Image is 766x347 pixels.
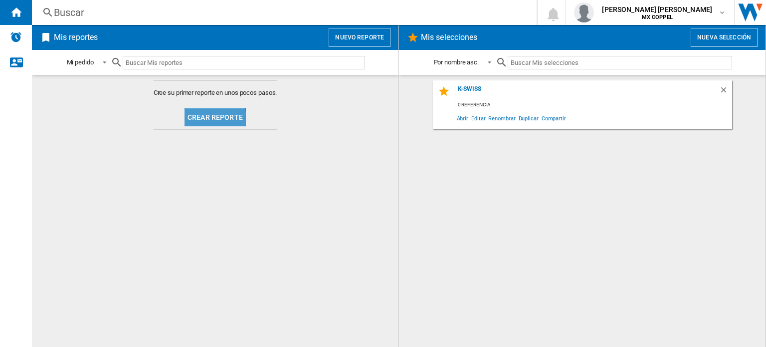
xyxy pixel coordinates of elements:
div: Mi pedido [67,58,94,66]
div: Por nombre asc. [434,58,479,66]
b: MX COPPEL [642,14,673,20]
h2: Mis selecciones [419,28,480,47]
span: Abrir [455,111,470,125]
span: Cree su primer reporte en unos pocos pasos. [154,88,277,97]
div: Borrar [719,85,732,99]
span: Compartir [540,111,568,125]
input: Buscar Mis selecciones [508,56,732,69]
img: alerts-logo.svg [10,31,22,43]
span: Renombrar [487,111,517,125]
img: profile.jpg [574,2,594,22]
h2: Mis reportes [52,28,100,47]
span: [PERSON_NAME] [PERSON_NAME] [602,4,712,14]
button: Nuevo reporte [329,28,390,47]
span: Duplicar [517,111,540,125]
button: Nueva selección [691,28,758,47]
div: K-swiss [455,85,719,99]
span: Editar [470,111,487,125]
input: Buscar Mis reportes [123,56,365,69]
div: 0 referencia [455,99,732,111]
div: Buscar [54,5,511,19]
button: Crear reporte [185,108,246,126]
